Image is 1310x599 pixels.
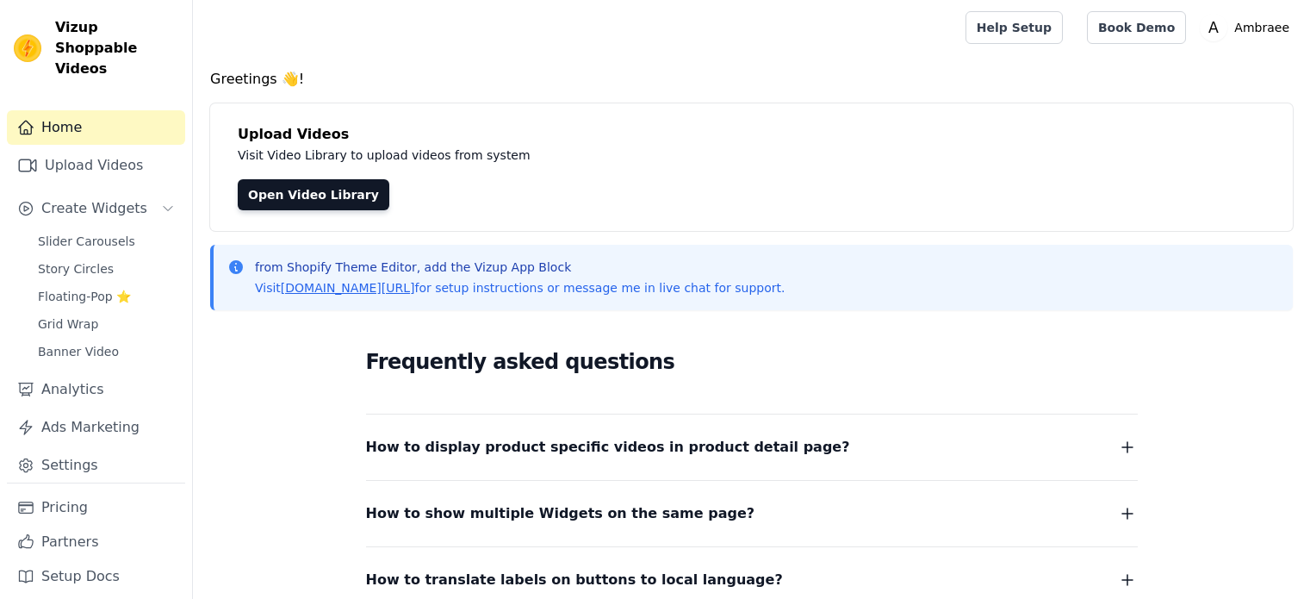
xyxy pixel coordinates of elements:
[41,198,147,219] span: Create Widgets
[7,110,185,145] a: Home
[255,259,785,276] p: from Shopify Theme Editor, add the Vizup App Block
[28,229,185,253] a: Slider Carousels
[210,69,1293,90] h4: Greetings 👋!
[366,502,1138,526] button: How to show multiple Widgets on the same page?
[7,448,185,483] a: Settings
[7,372,185,407] a: Analytics
[38,288,131,305] span: Floating-Pop ⭐
[1227,12,1296,43] p: Ambraee
[366,345,1138,379] h2: Frequently asked questions
[7,410,185,445] a: Ads Marketing
[38,315,98,333] span: Grid Wrap
[1087,11,1186,44] a: Book Demo
[7,191,185,226] button: Create Widgets
[366,435,1138,459] button: How to display product specific videos in product detail page?
[55,17,178,79] span: Vizup Shoppable Videos
[28,312,185,336] a: Grid Wrap
[1208,19,1219,36] text: A
[38,260,114,278] span: Story Circles
[366,568,783,592] span: How to translate labels on buttons to local language?
[28,257,185,281] a: Story Circles
[7,490,185,525] a: Pricing
[28,340,185,364] a: Banner Video
[238,145,1009,165] p: Visit Video Library to upload videos from system
[38,343,119,360] span: Banner Video
[7,525,185,559] a: Partners
[7,148,185,183] a: Upload Videos
[965,11,1063,44] a: Help Setup
[281,281,415,295] a: [DOMAIN_NAME][URL]
[255,279,785,296] p: Visit for setup instructions or message me in live chat for support.
[366,502,755,526] span: How to show multiple Widgets on the same page?
[366,435,850,459] span: How to display product specific videos in product detail page?
[238,179,389,210] a: Open Video Library
[38,233,135,250] span: Slider Carousels
[28,284,185,309] a: Floating-Pop ⭐
[7,559,185,594] a: Setup Docs
[238,124,1265,145] h4: Upload Videos
[14,34,41,62] img: Vizup
[1200,12,1296,43] button: A Ambraee
[366,568,1138,592] button: How to translate labels on buttons to local language?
